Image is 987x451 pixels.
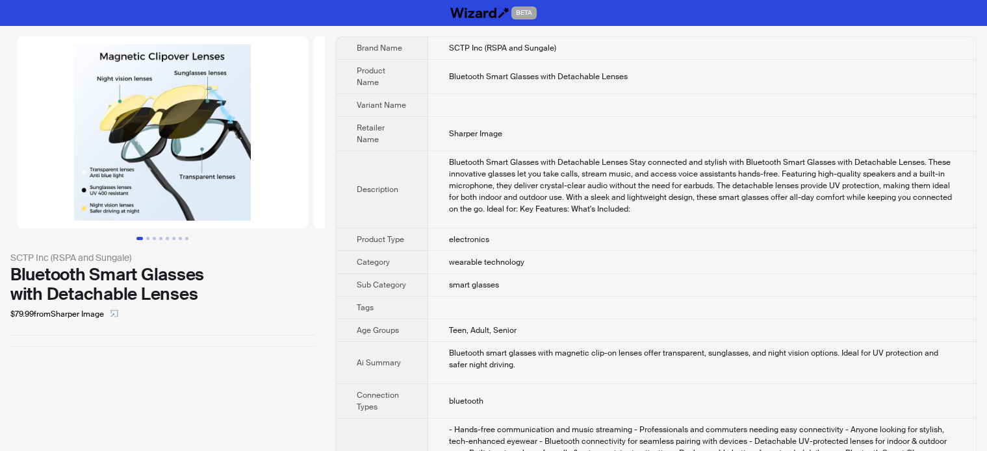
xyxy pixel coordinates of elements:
span: Description [357,184,398,195]
button: Go to slide 6 [172,237,175,240]
span: Retailer Name [357,123,385,145]
button: Go to slide 3 [153,237,156,240]
div: $79.99 from Sharper Image [10,304,314,324]
span: Ai Summary [357,358,401,368]
button: Go to slide 4 [159,237,162,240]
span: Sub Category [357,280,406,290]
span: BETA [511,6,537,19]
span: Category [357,257,390,267]
div: SCTP Inc (RSPA and Sungale) [10,250,314,265]
span: electronics [449,234,489,245]
span: Product Type [357,234,404,245]
img: Bluetooth Smart Glasses with Detachable Lenses image 1 [17,36,308,228]
span: SCTP Inc (RSPA and Sungale) [449,43,556,53]
span: Connection Types [357,390,399,412]
span: smart glasses [449,280,499,290]
div: Bluetooth smart glasses with magnetic clip-on lenses offer transparent, sunglasses, and night vis... [449,347,955,371]
div: Bluetooth Smart Glasses with Detachable Lenses [10,265,314,304]
span: Product Name [357,66,385,88]
span: Sharper Image [449,128,502,139]
span: Variant Name [357,100,406,110]
span: bluetooth [449,396,483,406]
div: Bluetooth Smart Glasses with Detachable Lenses Stay connected and stylish with Bluetooth Smart Gl... [449,156,955,215]
button: Go to slide 2 [146,237,149,240]
span: Bluetooth Smart Glasses with Detachable Lenses [449,71,628,82]
span: Tags [357,302,374,313]
img: Bluetooth Smart Glasses with Detachable Lenses image 2 [313,36,604,228]
button: Go to slide 1 [136,237,143,240]
button: Go to slide 8 [185,237,188,240]
span: select [110,310,118,317]
span: Age Groups [357,325,399,335]
span: Brand Name [357,43,402,53]
button: Go to slide 7 [179,237,182,240]
button: Go to slide 5 [166,237,169,240]
span: wearable technology [449,257,524,267]
span: Teen, Adult, Senior [449,325,517,335]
